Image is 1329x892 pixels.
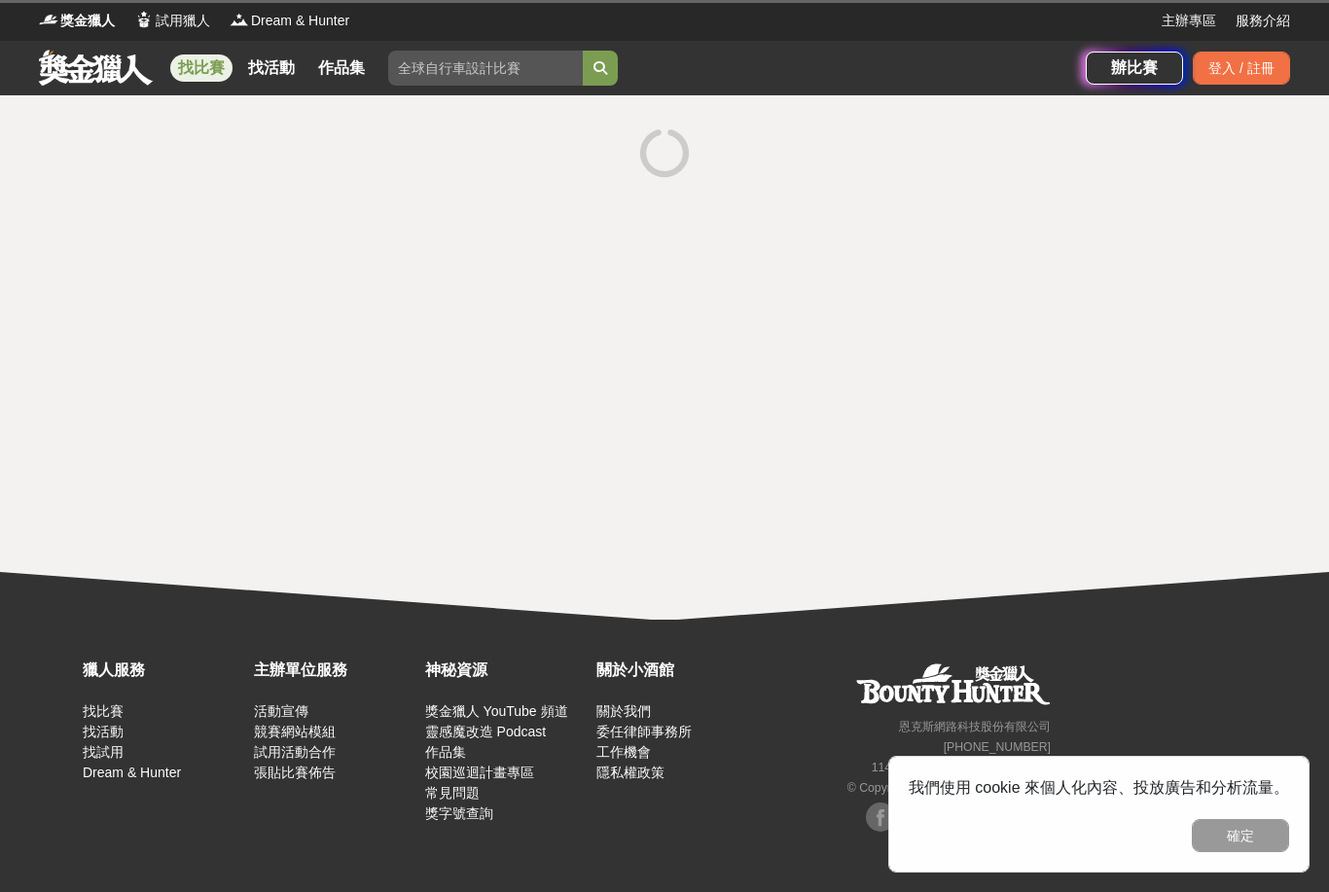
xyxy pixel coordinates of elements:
button: 確定 [1192,819,1289,852]
a: 試用活動合作 [254,744,336,760]
span: Dream & Hunter [251,11,349,31]
div: 神秘資源 [425,659,587,682]
a: 辦比賽 [1086,52,1183,85]
a: 作品集 [310,54,373,82]
a: 競賽網站模組 [254,724,336,739]
div: 關於小酒館 [596,659,758,682]
small: 11494 [STREET_ADDRESS] 3 樓 [872,761,1051,774]
a: 關於我們 [596,703,651,719]
small: [PHONE_NUMBER] [944,740,1051,754]
a: 找活動 [83,724,124,739]
a: 找比賽 [170,54,233,82]
a: 委任律師事務所 [596,724,692,739]
span: 獎金獵人 [60,11,115,31]
img: Logo [230,10,249,29]
a: Logo獎金獵人 [39,11,115,31]
span: 我們使用 cookie 來個人化內容、投放廣告和分析流量。 [909,779,1289,796]
a: 找活動 [240,54,303,82]
a: Logo試用獵人 [134,11,210,31]
a: Dream & Hunter [83,765,181,780]
a: 找比賽 [83,703,124,719]
div: 登入 / 註冊 [1193,52,1290,85]
a: LogoDream & Hunter [230,11,349,31]
img: Logo [134,10,154,29]
div: 主辦單位服務 [254,659,415,682]
a: 工作機會 [596,744,651,760]
a: 隱私權政策 [596,765,664,780]
a: 作品集 [425,744,466,760]
input: 全球自行車設計比賽 [388,51,583,86]
a: 主辦專區 [1162,11,1216,31]
img: Facebook [866,803,895,832]
small: 恩克斯網路科技股份有限公司 [899,720,1051,733]
span: 試用獵人 [156,11,210,31]
img: Logo [39,10,58,29]
div: 獵人服務 [83,659,244,682]
a: 活動宣傳 [254,703,308,719]
a: 張貼比賽佈告 [254,765,336,780]
a: 找試用 [83,744,124,760]
a: 校園巡迴計畫專區 [425,765,534,780]
small: © Copyright 2025 . All Rights Reserved. [847,781,1051,795]
a: 獎金獵人 YouTube 頻道 [425,703,568,719]
a: 服務介紹 [1236,11,1290,31]
a: 獎字號查詢 [425,805,493,821]
a: 靈感魔改造 Podcast [425,724,546,739]
a: 常見問題 [425,785,480,801]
